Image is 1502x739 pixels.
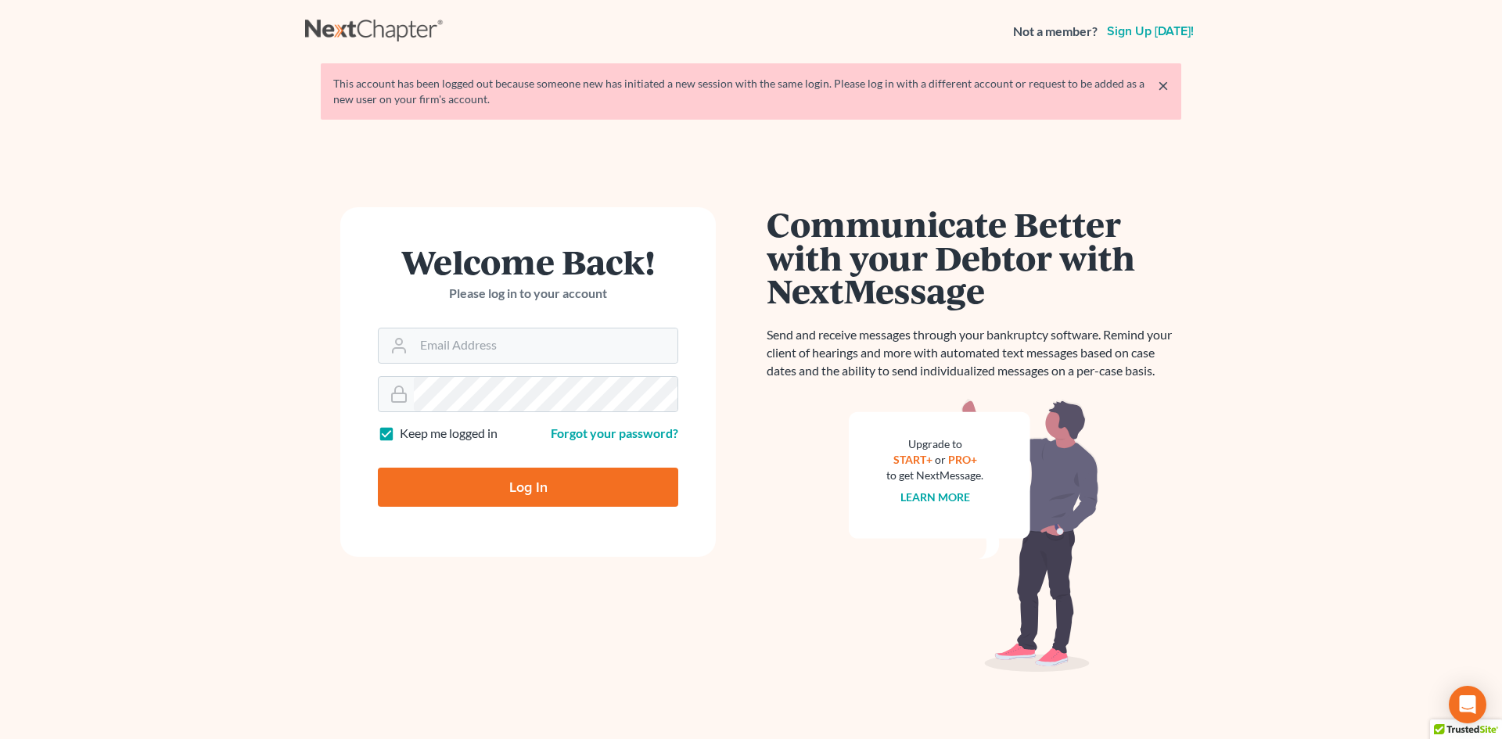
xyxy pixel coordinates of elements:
strong: Not a member? [1013,23,1098,41]
div: Upgrade to [886,436,983,452]
div: This account has been logged out because someone new has initiated a new session with the same lo... [333,76,1169,107]
h1: Communicate Better with your Debtor with NextMessage [767,207,1181,307]
a: × [1158,76,1169,95]
a: START+ [893,453,932,466]
p: Please log in to your account [378,285,678,303]
input: Email Address [414,328,677,363]
a: Sign up [DATE]! [1104,25,1197,38]
h1: Welcome Back! [378,245,678,278]
a: Forgot your password? [551,425,678,440]
p: Send and receive messages through your bankruptcy software. Remind your client of hearings and mo... [767,326,1181,380]
div: Open Intercom Messenger [1449,686,1486,723]
div: to get NextMessage. [886,468,983,483]
a: PRO+ [948,453,977,466]
img: nextmessage_bg-59042aed3d76b12b5cd301f8e5b87938c9018125f34e5fa2b7a6b67550977c72.svg [849,399,1099,673]
a: Learn more [900,490,970,504]
span: or [935,453,946,466]
input: Log In [378,468,678,507]
label: Keep me logged in [400,425,498,443]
